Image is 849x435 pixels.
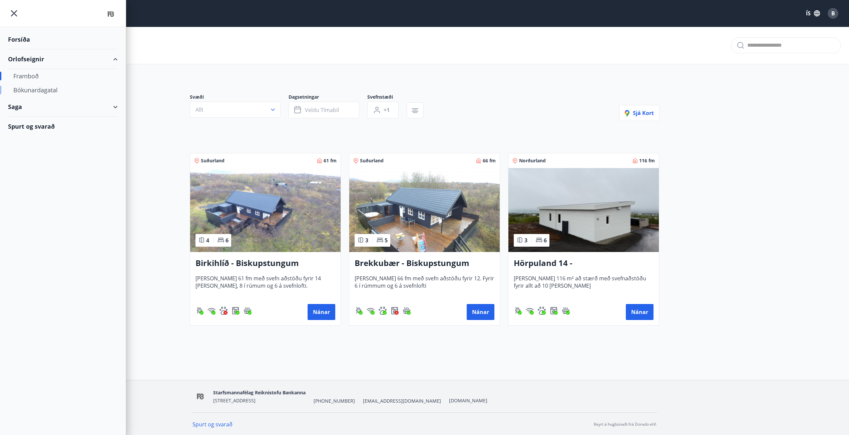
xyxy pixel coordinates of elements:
[8,7,20,19] button: menu
[385,237,388,244] span: 5
[594,421,657,427] p: Keyrt á hugbúnaði frá Dorado ehf.
[802,7,824,19] button: ÍS
[206,237,209,244] span: 4
[201,157,225,164] span: Suðurland
[207,307,216,315] div: Þráðlaust net
[526,307,534,315] img: HJRyFFsYp6qjeUYhR4dAD8CaCEsnIFYZ05miwXoh.svg
[226,237,229,244] span: 6
[190,102,281,118] button: Allt
[213,389,306,396] span: Starfsmannafélag Reiknistofu Bankanna
[524,237,527,244] span: 3
[195,106,203,113] span: Allt
[8,30,118,49] div: Forsíða
[562,307,570,315] div: Heitur pottur
[363,398,441,404] span: [EMAIL_ADDRESS][DOMAIN_NAME]
[190,168,341,252] img: Paella dish
[367,307,375,315] div: Þráðlaust net
[195,275,335,297] span: [PERSON_NAME] 61 fm með svefn aðstöðu fyrir 14 [PERSON_NAME], 8 í rúmum og 6 á svefnlofti.
[8,117,118,136] div: Spurt og svarað
[289,94,367,102] span: Dagsetningar
[289,102,359,118] button: Veldu tímabil
[355,275,494,297] span: [PERSON_NAME] 66 fm með svefn aðstöðu fyrir 12. Fyrir 6 í rúmmum og 6 á svefnlofti
[192,421,233,428] a: Spurt og svarað
[825,5,841,21] button: B
[195,307,203,315] div: Gasgrill
[449,397,487,404] a: [DOMAIN_NAME]
[403,307,411,315] img: h89QDIuHlAdpqTriuIvuEWkTH976fOgBEOOeu1mi.svg
[220,307,228,315] img: pxcaIm5dSOV3FS4whs1soiYWTwFQvksT25a9J10C.svg
[538,307,546,315] div: Gæludýr
[514,257,654,269] h3: Hörpuland 14 - [GEOGRAPHIC_DATA]
[526,307,534,315] div: Þráðlaust net
[314,398,355,404] span: [PHONE_NUMBER]
[213,397,256,404] span: [STREET_ADDRESS]
[355,257,494,269] h3: Brekkubær - Biskupstungum
[538,307,546,315] img: pxcaIm5dSOV3FS4whs1soiYWTwFQvksT25a9J10C.svg
[232,307,240,315] div: Þvottavél
[244,307,252,315] img: h89QDIuHlAdpqTriuIvuEWkTH976fOgBEOOeu1mi.svg
[514,307,522,315] div: Gasgrill
[562,307,570,315] img: h89QDIuHlAdpqTriuIvuEWkTH976fOgBEOOeu1mi.svg
[365,237,368,244] span: 3
[13,83,112,97] div: Bókunardagatal
[360,157,384,164] span: Suðurland
[8,49,118,69] div: Orlofseignir
[355,307,363,315] div: Gasgrill
[831,10,835,17] span: B
[639,157,655,164] span: 116 fm
[384,106,390,114] span: +1
[514,275,654,297] span: [PERSON_NAME] 116 m² að stærð með svefnaðstöðu fyrir allt að 10 [PERSON_NAME]
[626,304,654,320] button: Nánar
[367,307,375,315] img: HJRyFFsYp6qjeUYhR4dAD8CaCEsnIFYZ05miwXoh.svg
[391,307,399,315] div: Þvottavél
[195,257,335,269] h3: Birkihlíð - Biskupstungum
[367,102,399,118] button: +1
[308,304,335,320] button: Nánar
[8,97,118,117] div: Saga
[232,307,240,315] img: Dl16BY4EX9PAW649lg1C3oBuIaAsR6QVDQBO2cTm.svg
[519,157,546,164] span: Norðurland
[379,307,387,315] div: Gæludýr
[103,7,118,21] img: union_logo
[544,237,547,244] span: 6
[244,307,252,315] div: Heitur pottur
[514,307,522,315] img: ZXjrS3QKesehq6nQAPjaRuRTI364z8ohTALB4wBr.svg
[483,157,496,164] span: 66 fm
[379,307,387,315] img: pxcaIm5dSOV3FS4whs1soiYWTwFQvksT25a9J10C.svg
[190,94,289,102] span: Svæði
[619,105,660,121] button: Sjá kort
[467,304,494,320] button: Nánar
[550,307,558,315] img: Dl16BY4EX9PAW649lg1C3oBuIaAsR6QVDQBO2cTm.svg
[192,389,208,404] img: OV1EhlUOk1MBP6hKKUJbuONPgxBdnInkXmzMisYS.png
[355,307,363,315] img: ZXjrS3QKesehq6nQAPjaRuRTI364z8ohTALB4wBr.svg
[349,168,500,252] img: Paella dish
[625,109,654,117] span: Sjá kort
[391,307,399,315] img: Dl16BY4EX9PAW649lg1C3oBuIaAsR6QVDQBO2cTm.svg
[550,307,558,315] div: Þvottavél
[305,106,339,114] span: Veldu tímabil
[508,168,659,252] img: Paella dish
[220,307,228,315] div: Gæludýr
[403,307,411,315] div: Heitur pottur
[13,69,112,83] div: Framboð
[195,307,203,315] img: ZXjrS3QKesehq6nQAPjaRuRTI364z8ohTALB4wBr.svg
[207,307,216,315] img: HJRyFFsYp6qjeUYhR4dAD8CaCEsnIFYZ05miwXoh.svg
[324,157,337,164] span: 61 fm
[367,94,407,102] span: Svefnstæði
